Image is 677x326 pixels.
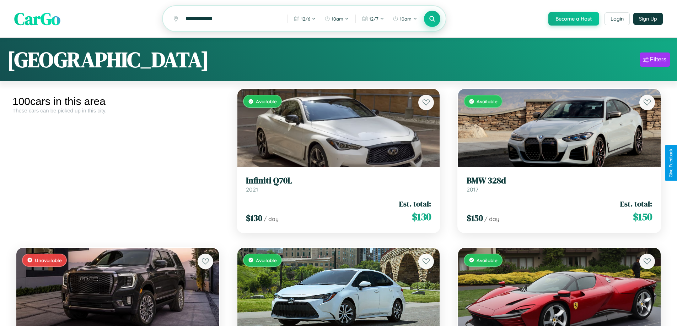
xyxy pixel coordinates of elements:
[605,12,630,25] button: Login
[477,257,498,263] span: Available
[246,212,262,224] span: $ 130
[256,98,277,104] span: Available
[467,186,478,193] span: 2017
[467,212,483,224] span: $ 150
[620,199,652,209] span: Est. total:
[14,7,60,31] span: CarGo
[668,149,673,177] div: Give Feedback
[467,176,652,193] a: BMW 328d2017
[359,13,388,24] button: 12/7
[256,257,277,263] span: Available
[246,176,431,186] h3: Infiniti Q70L
[7,45,209,74] h1: [GEOGRAPHIC_DATA]
[264,215,279,222] span: / day
[301,16,310,22] span: 12 / 6
[389,13,421,24] button: 10am
[633,210,652,224] span: $ 150
[35,257,62,263] span: Unavailable
[332,16,343,22] span: 10am
[12,107,223,114] div: These cars can be picked up in this city.
[369,16,378,22] span: 12 / 7
[246,176,431,193] a: Infiniti Q70L2021
[633,13,663,25] button: Sign Up
[484,215,499,222] span: / day
[290,13,319,24] button: 12/6
[412,210,431,224] span: $ 130
[477,98,498,104] span: Available
[400,16,412,22] span: 10am
[399,199,431,209] span: Est. total:
[548,12,599,26] button: Become a Host
[640,53,670,67] button: Filters
[246,186,258,193] span: 2021
[650,56,666,63] div: Filters
[321,13,353,24] button: 10am
[467,176,652,186] h3: BMW 328d
[12,95,223,107] div: 100 cars in this area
